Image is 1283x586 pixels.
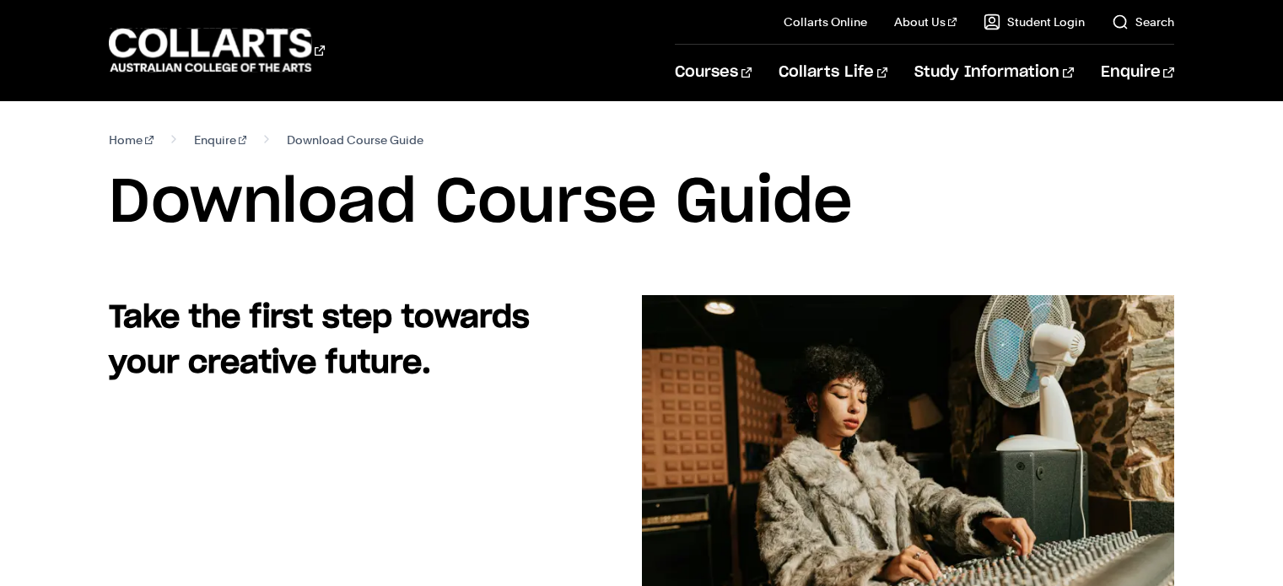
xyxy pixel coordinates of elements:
[675,45,752,100] a: Courses
[784,13,867,30] a: Collarts Online
[984,13,1085,30] a: Student Login
[914,45,1073,100] a: Study Information
[894,13,957,30] a: About Us
[109,128,154,152] a: Home
[1101,45,1174,100] a: Enquire
[194,128,247,152] a: Enquire
[109,26,325,74] div: Go to homepage
[1112,13,1174,30] a: Search
[287,128,423,152] span: Download Course Guide
[109,303,530,379] strong: Take the first step towards your creative future.
[109,165,1173,241] h1: Download Course Guide
[779,45,887,100] a: Collarts Life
